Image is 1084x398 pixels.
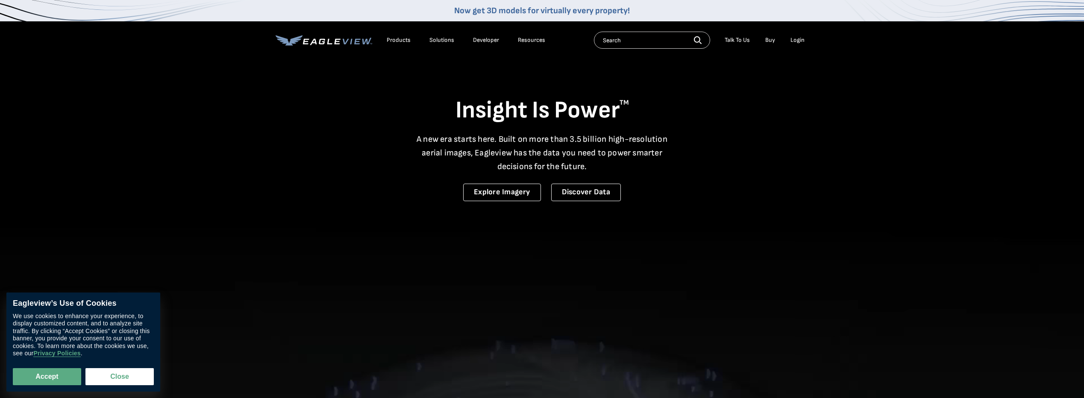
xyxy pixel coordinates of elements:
[594,32,710,49] input: Search
[429,36,454,44] div: Solutions
[276,96,809,126] h1: Insight Is Power
[620,99,629,107] sup: TM
[551,184,621,201] a: Discover Data
[85,368,154,385] button: Close
[765,36,775,44] a: Buy
[463,184,541,201] a: Explore Imagery
[454,6,630,16] a: Now get 3D models for virtually every property!
[13,299,154,308] div: Eagleview’s Use of Cookies
[33,350,80,357] a: Privacy Policies
[411,132,673,173] p: A new era starts here. Built on more than 3.5 billion high-resolution aerial images, Eagleview ha...
[518,36,545,44] div: Resources
[725,36,750,44] div: Talk To Us
[473,36,499,44] a: Developer
[13,368,81,385] button: Accept
[387,36,411,44] div: Products
[13,313,154,357] div: We use cookies to enhance your experience, to display customized content, and to analyze site tra...
[790,36,805,44] div: Login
